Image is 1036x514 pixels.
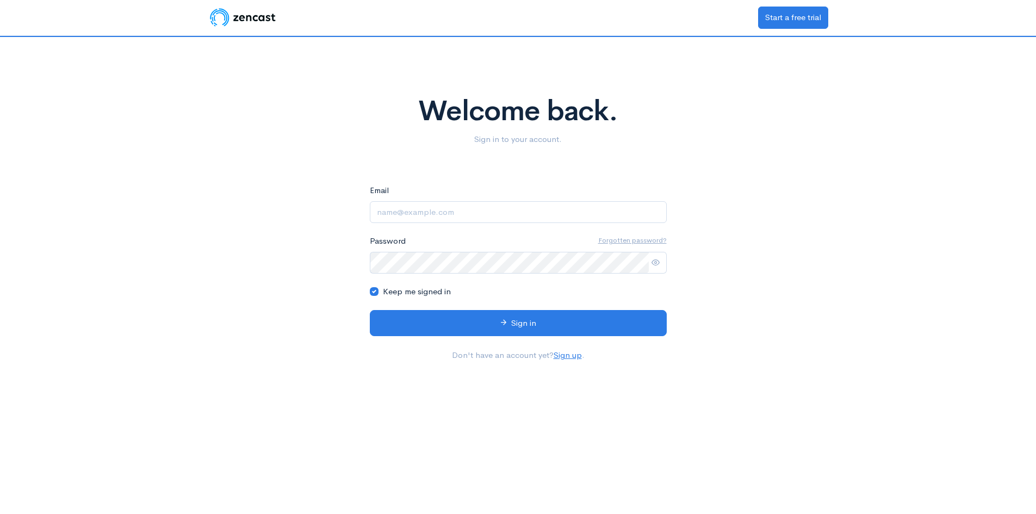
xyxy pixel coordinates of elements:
u: Forgotten password? [598,236,667,245]
a: Forgotten password? [598,235,667,246]
a: Sign up [554,350,582,360]
label: Email [370,184,389,197]
p: Don't have an account yet? . [370,349,667,362]
input: name@example.com [370,201,667,224]
label: Password [370,235,406,247]
label: Keep me signed in [383,286,451,298]
img: ZenCast Logo [208,7,277,28]
h1: Welcome back. [215,96,822,127]
button: Sign in [370,310,667,337]
a: Start a free trial [758,7,828,29]
p: Sign in to your account. [215,133,822,146]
